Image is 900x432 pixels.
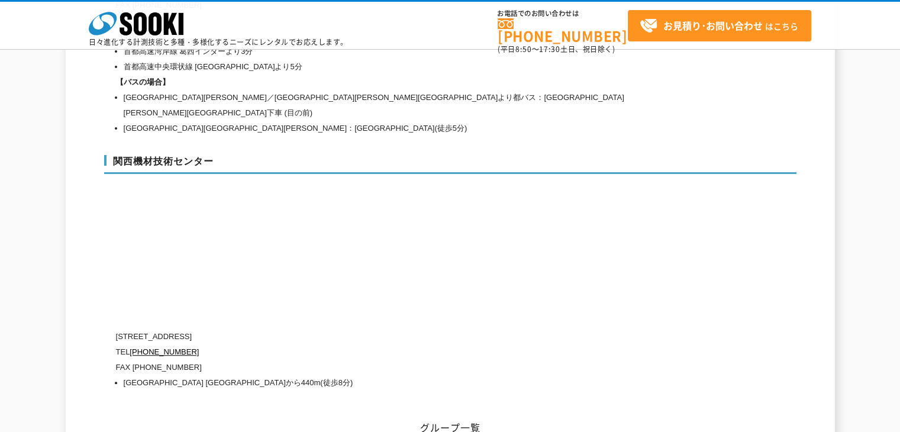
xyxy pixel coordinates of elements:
li: [GEOGRAPHIC_DATA][PERSON_NAME]／[GEOGRAPHIC_DATA][PERSON_NAME][GEOGRAPHIC_DATA]より都バス：[GEOGRAPHIC_D... [124,90,684,121]
span: (平日 ～ 土日、祝日除く) [498,44,615,54]
span: 8:50 [515,44,532,54]
h3: 関西機材技術センター [104,155,796,174]
li: [GEOGRAPHIC_DATA] [GEOGRAPHIC_DATA]から440m(徒歩8分) [124,375,684,391]
span: お電話でのお問い合わせは [498,10,628,17]
span: はこちら [640,17,798,35]
p: TEL [116,344,684,360]
p: 日々進化する計測技術と多種・多様化するニーズにレンタルでお応えします。 [89,38,348,46]
li: 首都高速中央環状線 [GEOGRAPHIC_DATA]より5分 [124,59,684,75]
a: [PHONE_NUMBER] [498,18,628,43]
a: お見積り･お問い合わせはこちら [628,10,811,41]
li: [GEOGRAPHIC_DATA][GEOGRAPHIC_DATA][PERSON_NAME]：[GEOGRAPHIC_DATA](徒歩5分) [124,121,684,136]
p: [STREET_ADDRESS] [116,329,684,344]
h1: 【バスの場合】 [116,75,684,90]
strong: お見積り･お問い合わせ [663,18,763,33]
span: 17:30 [539,44,560,54]
p: FAX [PHONE_NUMBER] [116,360,684,375]
a: [PHONE_NUMBER] [130,347,199,356]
